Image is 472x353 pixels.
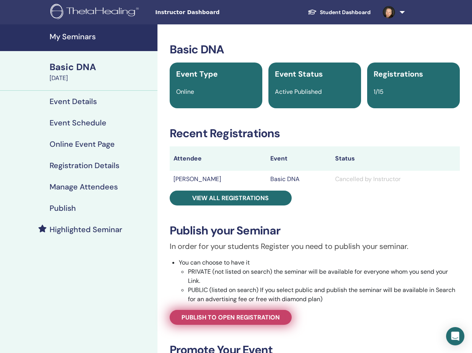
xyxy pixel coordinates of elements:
[170,191,292,205] a: View all registrations
[192,194,269,202] span: View all registrations
[170,127,460,140] h3: Recent Registrations
[267,171,331,188] td: Basic DNA
[275,69,323,79] span: Event Status
[50,161,119,170] h4: Registration Details
[335,175,456,184] div: Cancelled by Instructor
[188,286,460,304] li: PUBLIC (listed on search) If you select public and publish the seminar will be available in Searc...
[179,258,460,304] li: You can choose to have it
[176,88,194,96] span: Online
[50,118,106,127] h4: Event Schedule
[383,6,395,18] img: default.jpg
[170,224,460,237] h3: Publish your Seminar
[50,61,153,74] div: Basic DNA
[50,225,122,234] h4: Highlighted Seminar
[50,140,115,149] h4: Online Event Page
[302,5,377,19] a: Student Dashboard
[308,9,317,15] img: graduation-cap-white.svg
[50,4,141,21] img: logo.png
[50,204,76,213] h4: Publish
[50,97,97,106] h4: Event Details
[170,43,460,56] h3: Basic DNA
[267,146,331,171] th: Event
[170,310,292,325] a: Publish to open registration
[50,32,153,41] h4: My Seminars
[188,267,460,286] li: PRIVATE (not listed on search) the seminar will be available for everyone whom you send your Link.
[50,182,118,191] h4: Manage Attendees
[275,88,322,96] span: Active Published
[374,69,423,79] span: Registrations
[155,8,270,16] span: Instructor Dashboard
[170,171,267,188] td: [PERSON_NAME]
[45,61,157,83] a: Basic DNA[DATE]
[374,88,384,96] span: 1/15
[50,74,153,83] div: [DATE]
[170,146,267,171] th: Attendee
[331,146,460,171] th: Status
[446,327,464,345] div: Open Intercom Messenger
[170,241,460,252] p: In order for your students Register you need to publish your seminar.
[181,313,280,321] span: Publish to open registration
[176,69,218,79] span: Event Type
